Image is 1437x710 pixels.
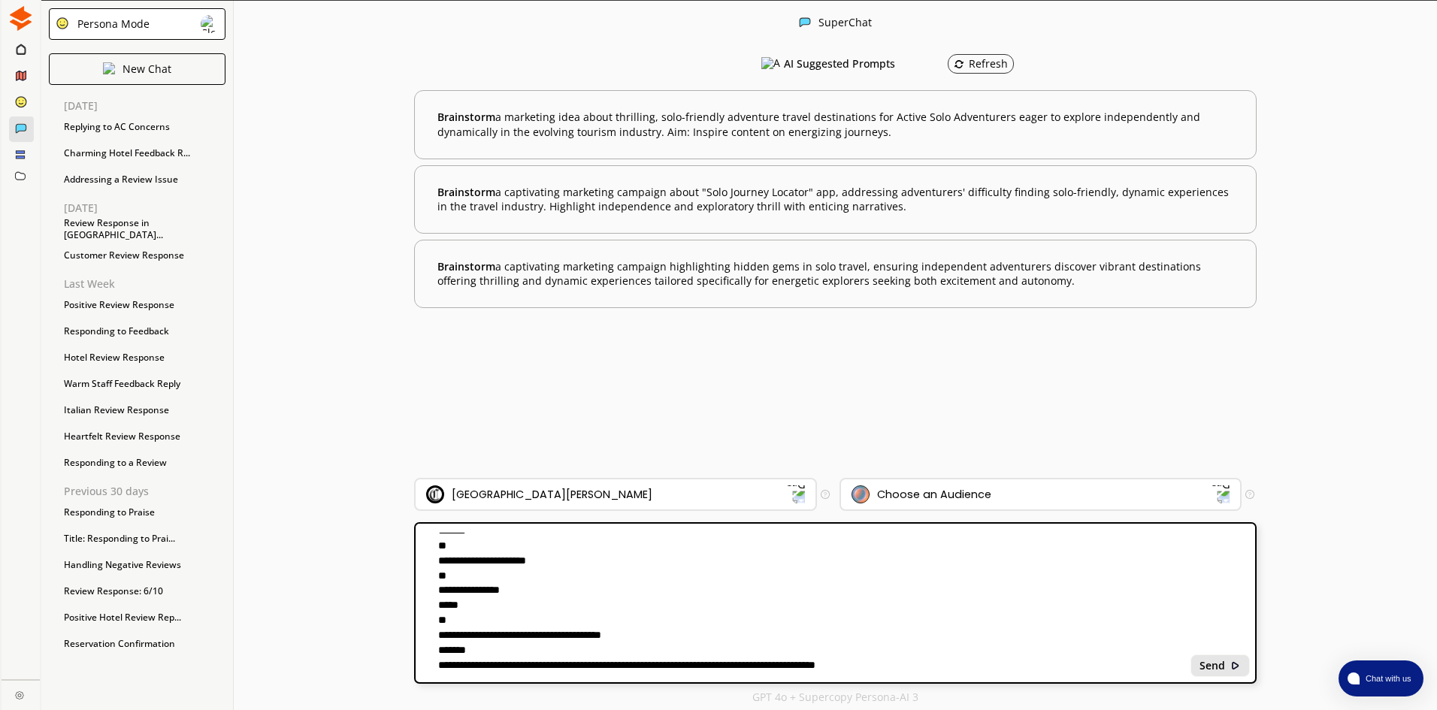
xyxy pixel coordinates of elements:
div: Persona Mode [72,18,150,30]
span: Brainstorm [437,259,495,273]
div: Responding to Praise [56,501,233,524]
img: Tooltip Icon [821,490,830,499]
div: Choose an Audience [877,488,991,500]
div: [GEOGRAPHIC_DATA][PERSON_NAME] [452,488,652,500]
div: Replying to AC Concerns [56,116,233,138]
p: [DATE] [64,202,233,214]
img: Tooltip Icon [1245,490,1254,499]
p: GPT 4o + Supercopy Persona-AI 3 [752,691,918,703]
p: [DATE] [64,100,233,112]
div: Title: Responding to Prai... [56,527,233,550]
img: Dropdown Icon [1211,484,1230,503]
div: Reservation Confirmation [56,633,233,655]
img: Close [8,6,33,31]
div: Refresh [954,58,1008,70]
a: Close [2,680,40,706]
div: Hotel Review Response [56,346,233,369]
div: Responding to a Review [56,452,233,474]
b: a captivating marketing campaign about "Solo Journey Locator" app, addressing adventurers' diffic... [437,185,1233,214]
img: Brand Icon [426,485,444,503]
div: Responding to Feedback [56,320,233,343]
div: Addressing a Review Issue [56,168,233,191]
button: atlas-launcher [1339,660,1423,696]
img: Close [799,17,811,29]
p: Previous 30 days [64,485,233,497]
img: Close [56,17,69,30]
p: New Chat [123,63,171,75]
div: Handling Negative Reviews [56,554,233,576]
div: Italian Review Response [56,399,233,421]
span: Chat with us [1360,672,1414,684]
b: a captivating marketing campaign highlighting hidden gems in solo travel, ensuring independent ad... [437,259,1233,289]
img: Close [103,62,115,74]
img: Close [15,690,24,699]
img: Dropdown Icon [785,484,805,503]
img: Close [201,15,219,33]
div: Customer Review Response [56,244,233,267]
img: Refresh [954,59,964,69]
img: Audience Icon [852,485,870,503]
div: Heartfelt Review Response [56,425,233,448]
div: Review Response: 6/10 [56,580,233,603]
span: Brainstorm [437,110,495,124]
div: Review Response in [GEOGRAPHIC_DATA]... [56,218,233,240]
div: Charming Hotel Feedback R... [56,142,233,165]
b: a marketing idea about thrilling, solo-friendly adventure travel destinations for Active Solo Adv... [437,110,1233,139]
span: Brainstorm [437,185,495,199]
div: Response to [PERSON_NAME] [56,659,233,681]
img: AI Suggested Prompts [761,57,780,71]
div: Warm Staff Feedback Reply [56,373,233,395]
b: Send [1200,660,1225,672]
p: Last Week [64,278,233,290]
h3: AI Suggested Prompts [784,53,895,75]
div: Positive Review Response [56,294,233,316]
div: Positive Hotel Review Rep... [56,606,233,629]
img: Close [1230,660,1241,671]
div: SuperChat [818,17,872,31]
